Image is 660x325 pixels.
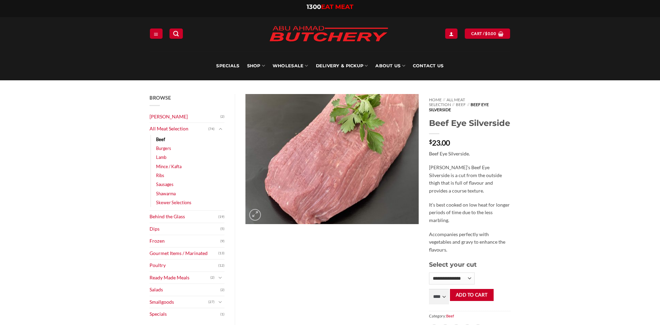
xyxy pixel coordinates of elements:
[263,21,394,47] img: Abu Ahmad Butchery
[216,51,239,80] a: Specials
[429,138,450,147] bdi: 23.00
[429,231,510,254] p: Accompanies perfectly with vegetables and gravy to enhance the flavours.
[210,272,214,283] span: (2)
[156,180,174,189] a: Sausages
[220,285,224,295] span: (2)
[429,102,489,112] span: Beef Eye Silverside
[429,164,510,195] p: [PERSON_NAME]’s Beef Eye Silverside is a cut from the outside thigh that is full of flavour and p...
[443,97,445,102] span: //
[156,162,181,171] a: Mince / Kafta
[150,223,220,235] a: Dips
[471,31,496,37] span: Cart /
[218,212,224,222] span: (19)
[156,198,191,207] a: Skewer Selections
[273,51,308,80] a: Wholesale
[150,259,218,271] a: Poultry
[150,211,218,223] a: Behind the Glass
[220,224,224,234] span: (5)
[218,248,224,258] span: (13)
[307,3,353,11] a: 1300EAT MEAT
[375,51,405,80] a: About Us
[156,189,176,198] a: Shawarma
[307,3,321,11] span: 1300
[150,284,220,296] a: Salads
[156,144,171,153] a: Burgers
[150,308,220,320] a: Specials
[456,102,466,107] a: Beef
[429,150,510,158] p: Beef Eye Silverside.
[220,112,224,122] span: (2)
[150,247,218,259] a: Gourmet Items / Marinated
[446,314,454,318] a: Beef
[429,311,510,321] span: Category:
[429,97,465,107] a: All Meat Selection
[321,3,353,11] span: EAT MEAT
[445,28,458,38] a: Login
[465,28,510,38] a: View cart
[247,51,265,80] a: SHOP
[450,289,494,301] button: Add to cart
[467,102,470,107] span: //
[485,31,487,37] span: $
[156,135,165,144] a: Beef
[216,298,224,306] button: Toggle
[208,297,214,307] span: (27)
[150,111,220,123] a: [PERSON_NAME]
[249,209,261,221] a: Zoom
[220,309,224,320] span: (1)
[216,274,224,281] button: Toggle
[156,171,164,180] a: Ribs
[150,123,208,135] a: All Meat Selection
[452,102,454,107] span: //
[150,296,208,308] a: Smallgoods
[429,97,442,102] a: Home
[156,153,166,162] a: Lamb
[485,31,496,36] bdi: 0.00
[169,28,183,38] a: Search
[150,28,162,38] a: Menu
[429,118,510,128] h1: Beef Eye Silverside
[429,201,510,224] p: It’s best cooked on low heat for longer periods of time due to the less marbling.
[429,139,432,144] span: $
[218,260,224,271] span: (12)
[150,272,210,284] a: Ready Made Meals
[413,51,444,80] a: Contact Us
[316,51,368,80] a: Delivery & Pickup
[216,125,224,133] button: Toggle
[245,94,419,224] img: Beef Eye Silverside
[150,95,171,101] span: Browse
[220,236,224,246] span: (9)
[150,235,220,247] a: Frozen
[208,124,214,134] span: (74)
[429,261,477,268] span: Select your cut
